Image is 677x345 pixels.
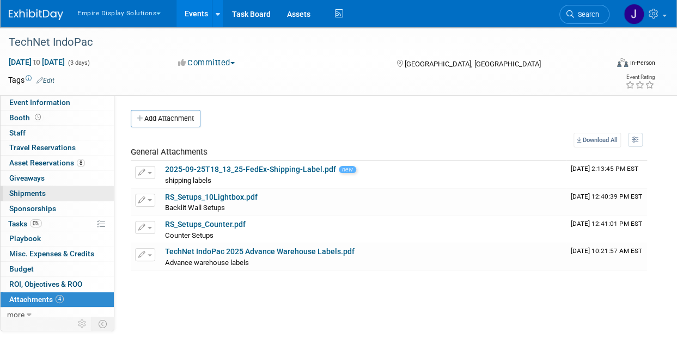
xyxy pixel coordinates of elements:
[174,57,239,69] button: Committed
[571,165,638,172] span: Upload Timestamp
[1,186,114,201] a: Shipments
[1,201,114,216] a: Sponsorships
[8,219,42,228] span: Tasks
[131,147,208,157] span: General Attachments
[1,156,114,170] a: Asset Reservations8
[30,219,42,227] span: 0%
[9,128,26,137] span: Staff
[165,193,258,201] a: RS_Setups_10Lightbox.pdf
[339,166,356,173] span: new
[571,193,642,200] span: Upload Timestamp
[9,158,85,167] span: Asset Reservations
[9,249,94,258] span: Misc. Expenses & Credits
[165,165,336,174] a: 2025-09-25T18_13_25-FedEx-Shipping-Label.pdf
[9,98,70,107] span: Event Information
[566,243,647,270] td: Upload Timestamp
[56,295,64,303] span: 4
[566,161,647,188] td: Upload Timestamp
[9,295,64,304] span: Attachments
[165,176,211,184] span: shipping labels
[1,231,114,246] a: Playbook
[617,58,628,67] img: Format-Inperson.png
[9,189,46,198] span: Shipments
[67,59,90,66] span: (3 days)
[1,307,114,322] a: more
[9,280,82,288] span: ROI, Objectives & ROO
[1,277,114,292] a: ROI, Objectives & ROO
[1,140,114,155] a: Travel Reservations
[77,159,85,167] span: 8
[1,110,114,125] a: Booth
[566,216,647,243] td: Upload Timestamp
[1,292,114,307] a: Attachments4
[1,171,114,186] a: Giveaways
[574,133,621,147] a: Download All
[92,317,114,331] td: Toggle Event Tabs
[571,247,642,255] span: Upload Timestamp
[165,231,214,239] span: Counter Setups
[73,317,92,331] td: Personalize Event Tab Strip
[624,4,644,24] img: Jessica Luyster
[561,57,655,73] div: Event Format
[1,126,114,140] a: Staff
[165,220,246,229] a: RS_Setups_Counter.pdf
[7,310,25,319] span: more
[165,258,249,267] span: Advance warehouse labels
[625,75,655,80] div: Event Rating
[574,10,599,19] span: Search
[1,262,114,276] a: Budget
[9,9,63,20] img: ExhibitDay
[9,234,41,243] span: Playbook
[8,57,65,67] span: [DATE] [DATE]
[131,110,200,127] button: Add Attachment
[1,95,114,110] a: Event Information
[32,58,42,66] span: to
[9,204,56,213] span: Sponsorships
[8,75,54,85] td: Tags
[1,217,114,231] a: Tasks0%
[630,59,655,67] div: In-Person
[566,189,647,216] td: Upload Timestamp
[405,60,541,68] span: [GEOGRAPHIC_DATA], [GEOGRAPHIC_DATA]
[571,220,642,227] span: Upload Timestamp
[9,113,43,122] span: Booth
[9,174,45,182] span: Giveaways
[165,247,355,256] a: TechNet IndoPac 2025 Advance Warehouse Labels.pdf
[5,33,600,52] div: TechNet IndoPac
[9,143,76,152] span: Travel Reservations
[1,247,114,261] a: Misc. Expenses & Credits
[9,264,34,273] span: Budget
[36,77,54,84] a: Edit
[165,204,225,212] span: Backlit Wall Setups
[559,5,609,24] a: Search
[33,113,43,121] span: Booth not reserved yet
